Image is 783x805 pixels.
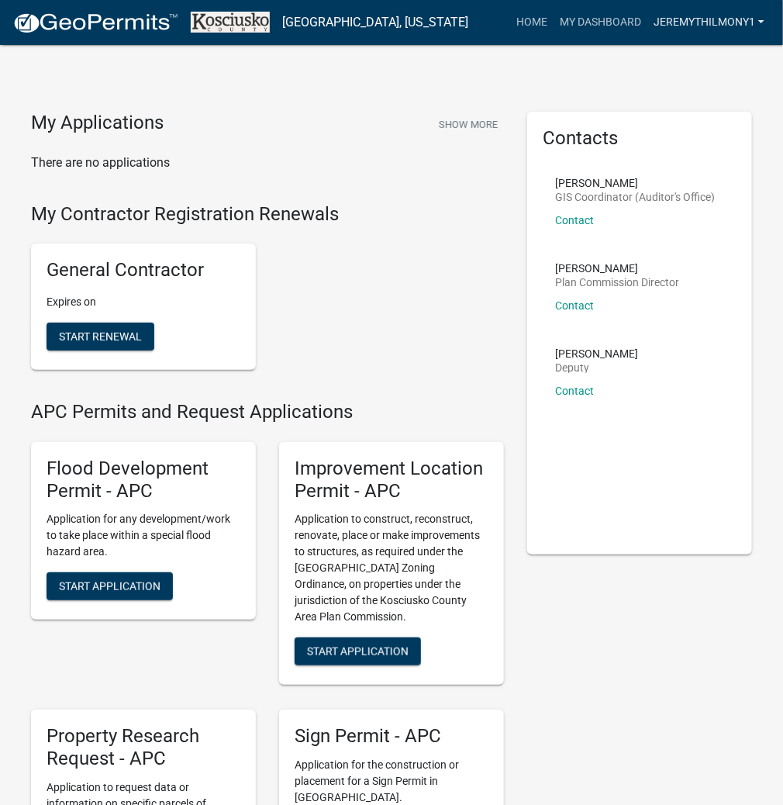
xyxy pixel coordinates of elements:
[555,362,638,373] p: Deputy
[543,127,736,150] h5: Contacts
[555,178,715,188] p: [PERSON_NAME]
[31,401,504,423] h4: APC Permits and Request Applications
[47,511,240,560] p: Application for any development/work to take place within a special flood hazard area.
[295,511,488,625] p: Application to construct, reconstruct, renovate, place or make improvements to structures, as req...
[307,645,409,658] span: Start Application
[555,192,715,202] p: GIS Coordinator (Auditor's Office)
[47,323,154,351] button: Start Renewal
[295,725,488,748] h5: Sign Permit - APC
[555,214,594,226] a: Contact
[555,277,679,288] p: Plan Commission Director
[47,725,240,770] h5: Property Research Request - APC
[31,203,504,226] h4: My Contractor Registration Renewals
[47,259,240,282] h5: General Contractor
[647,8,771,37] a: JEREMYTHILMONY1
[554,8,647,37] a: My Dashboard
[295,637,421,665] button: Start Application
[31,203,504,383] wm-registration-list-section: My Contractor Registration Renewals
[31,154,504,172] p: There are no applications
[47,458,240,503] h5: Flood Development Permit - APC
[555,348,638,359] p: [PERSON_NAME]
[31,112,164,135] h4: My Applications
[47,572,173,600] button: Start Application
[510,8,554,37] a: Home
[191,12,270,33] img: Kosciusko County, Indiana
[555,263,679,274] p: [PERSON_NAME]
[47,294,240,310] p: Expires on
[295,458,488,503] h5: Improvement Location Permit - APC
[59,580,160,593] span: Start Application
[555,299,594,312] a: Contact
[59,330,142,343] span: Start Renewal
[433,112,504,137] button: Show More
[282,9,468,36] a: [GEOGRAPHIC_DATA], [US_STATE]
[555,385,594,397] a: Contact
